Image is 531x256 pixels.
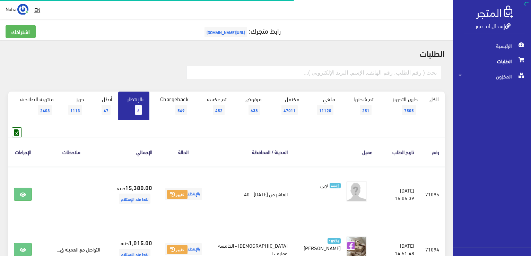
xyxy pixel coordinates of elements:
img: . [476,6,513,19]
th: المدينة / المحافظة [209,137,294,166]
button: تغيير [167,245,188,255]
u: EN [34,5,40,14]
a: الرئيسية [453,38,531,53]
span: 6 [135,105,142,115]
td: 71095 [420,167,445,222]
span: بالإنتظار [165,188,202,200]
a: 18974 [PERSON_NAME] [304,236,341,251]
span: 251 [360,105,372,115]
a: مكتمل47011 [268,92,305,120]
span: 1113 [68,105,82,115]
th: اﻹجمالي [106,137,158,166]
a: الكل [424,92,445,106]
a: المخزون [453,69,531,84]
span: [URL][DOMAIN_NAME] [204,27,247,37]
td: العاشر من [DATE] - 40 [209,167,294,222]
a: ملغي11120 [305,92,341,120]
a: 6662 نهى [304,181,341,189]
th: الإجراءات [8,137,37,166]
span: 452 [213,105,225,115]
th: رقم [420,137,445,166]
span: الطلبات [459,53,525,69]
span: Noha [6,5,16,13]
span: 6662 [330,183,341,189]
span: المخزون [459,69,525,84]
a: اشتراكك [6,25,36,38]
img: avatar.png [346,181,367,202]
a: مرفوض638 [232,92,268,120]
span: 638 [249,105,260,115]
a: تم عكسه452 [194,92,232,120]
a: منتهية الصلاحية2403 [8,92,60,120]
strong: 1,015.00 [129,238,152,247]
h2: الطلبات [8,49,445,58]
input: بحث ( رقم الطلب, رقم الهاتف, الإسم, البريد اﻹلكتروني )... [186,66,441,79]
span: 11120 [317,105,333,115]
span: نهى [320,180,328,190]
a: تم شحنها251 [341,92,379,120]
span: 2403 [38,105,52,115]
a: جاري التجهيز7505 [379,92,424,120]
span: 18974 [328,238,341,244]
a: إسدال اند مور [476,20,511,31]
a: ... Noha [6,3,28,15]
th: عميل [293,137,378,166]
th: تاريخ الطلب [378,137,420,166]
a: Chargeback549 [149,92,194,120]
span: 549 [175,105,187,115]
span: 47 [102,105,111,115]
span: [PERSON_NAME] [304,243,341,253]
a: EN [32,3,43,16]
td: جنيه [106,167,158,222]
img: ... [17,4,28,15]
th: الحالة [158,137,209,166]
span: الرئيسية [459,38,525,53]
span: بالإنتظار [165,243,202,255]
th: ملاحظات [37,137,106,166]
span: 7505 [402,105,416,115]
strong: 15,380.00 [125,183,152,192]
a: بالإنتظار6 [118,92,149,120]
a: جهز1113 [60,92,90,120]
a: أبطل47 [90,92,118,120]
span: نقدا عند الإستلام [119,194,150,204]
a: الطلبات [453,53,531,69]
span: 47011 [281,105,298,115]
td: [DATE] 15:06:39 [378,167,420,222]
a: رابط متجرك:[URL][DOMAIN_NAME] [203,24,281,37]
button: تغيير [167,190,188,199]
